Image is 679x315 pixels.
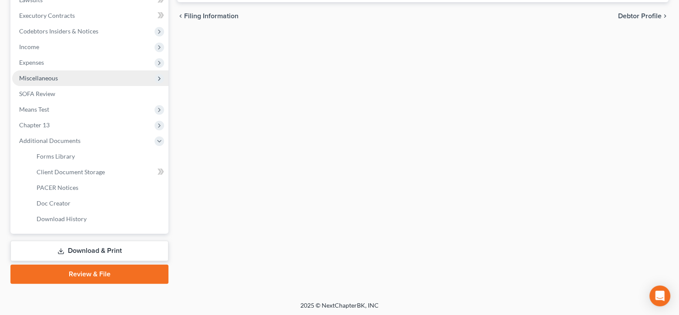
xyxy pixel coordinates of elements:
span: Executory Contracts [19,12,75,19]
span: Income [19,43,39,50]
span: Additional Documents [19,137,81,144]
button: chevron_left Filing Information [177,13,239,20]
button: Debtor Profile chevron_right [618,13,669,20]
i: chevron_left [177,13,184,20]
a: SOFA Review [12,86,168,102]
a: Executory Contracts [12,8,168,23]
span: Miscellaneous [19,74,58,82]
span: Download History [37,215,87,222]
span: Debtor Profile [618,13,662,20]
div: Open Intercom Messenger [649,285,670,306]
a: PACER Notices [30,180,168,196]
a: Review & File [10,265,168,284]
i: chevron_right [662,13,669,20]
span: Chapter 13 [19,121,50,129]
a: Doc Creator [30,196,168,211]
span: Forms Library [37,153,75,160]
span: Expenses [19,59,44,66]
span: Means Test [19,106,49,113]
span: PACER Notices [37,184,78,191]
a: Client Document Storage [30,164,168,180]
span: Doc Creator [37,199,71,207]
span: Filing Information [184,13,239,20]
span: Client Document Storage [37,168,105,176]
a: Forms Library [30,149,168,164]
a: Download & Print [10,241,168,261]
span: Codebtors Insiders & Notices [19,27,98,35]
a: Download History [30,211,168,227]
span: SOFA Review [19,90,55,97]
